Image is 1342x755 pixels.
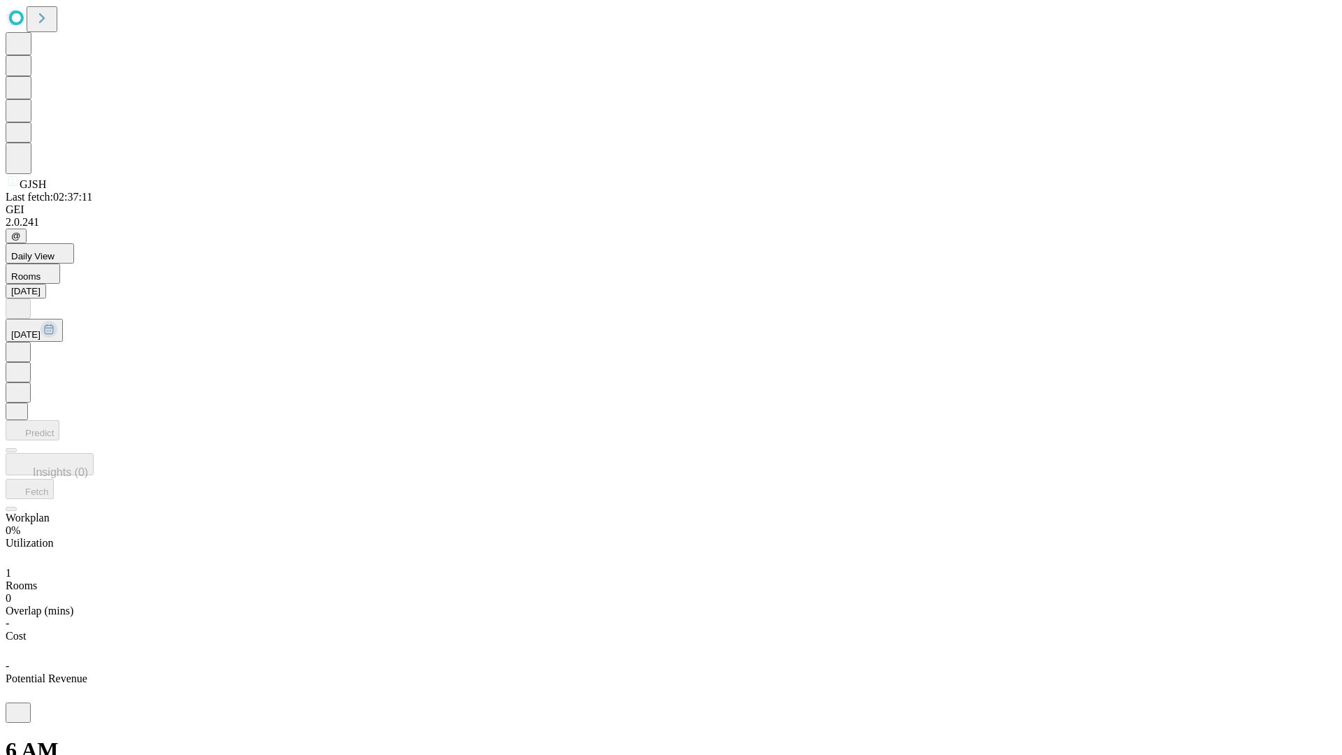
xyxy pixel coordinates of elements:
span: Overlap (mins) [6,605,73,617]
span: Workplan [6,512,50,524]
button: Fetch [6,479,54,499]
span: Last fetch: 02:37:11 [6,191,92,203]
button: [DATE] [6,319,63,342]
div: 2.0.241 [6,216,1336,229]
span: Daily View [11,251,55,261]
span: - [6,660,9,672]
span: GJSH [20,178,46,190]
span: Rooms [11,271,41,282]
button: Insights (0) [6,453,94,475]
span: Rooms [6,580,37,591]
span: @ [11,231,21,241]
span: Cost [6,630,26,642]
div: GEI [6,203,1336,216]
span: Utilization [6,537,53,549]
span: Potential Revenue [6,673,87,684]
span: 0 [6,592,11,604]
button: Rooms [6,264,60,284]
span: [DATE] [11,329,41,340]
button: @ [6,229,27,243]
button: [DATE] [6,284,46,299]
span: - [6,617,9,629]
span: Insights (0) [33,466,88,478]
button: Predict [6,420,59,440]
span: 1 [6,567,11,579]
span: 0% [6,524,20,536]
button: Daily View [6,243,74,264]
